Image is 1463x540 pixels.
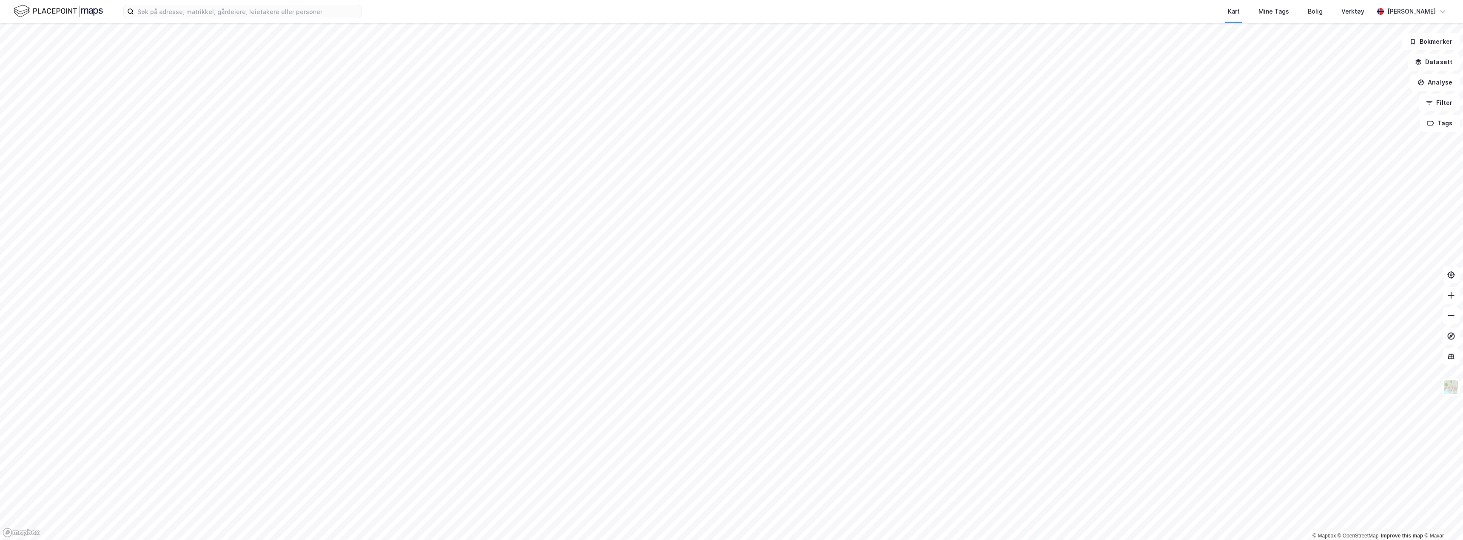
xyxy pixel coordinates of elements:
[1419,94,1460,111] button: Filter
[1402,33,1460,50] button: Bokmerker
[1228,6,1240,17] div: Kart
[1308,6,1323,17] div: Bolig
[1420,499,1463,540] iframe: Chat Widget
[1258,6,1289,17] div: Mine Tags
[14,4,103,19] img: logo.f888ab2527a4732fd821a326f86c7f29.svg
[1387,6,1436,17] div: [PERSON_NAME]
[1420,115,1460,132] button: Tags
[1312,533,1336,539] a: Mapbox
[1381,533,1423,539] a: Improve this map
[1410,74,1460,91] button: Analyse
[1341,6,1364,17] div: Verktøy
[1408,54,1460,71] button: Datasett
[1338,533,1379,539] a: OpenStreetMap
[134,5,361,18] input: Søk på adresse, matrikkel, gårdeiere, leietakere eller personer
[3,528,40,537] a: Mapbox homepage
[1443,379,1459,395] img: Z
